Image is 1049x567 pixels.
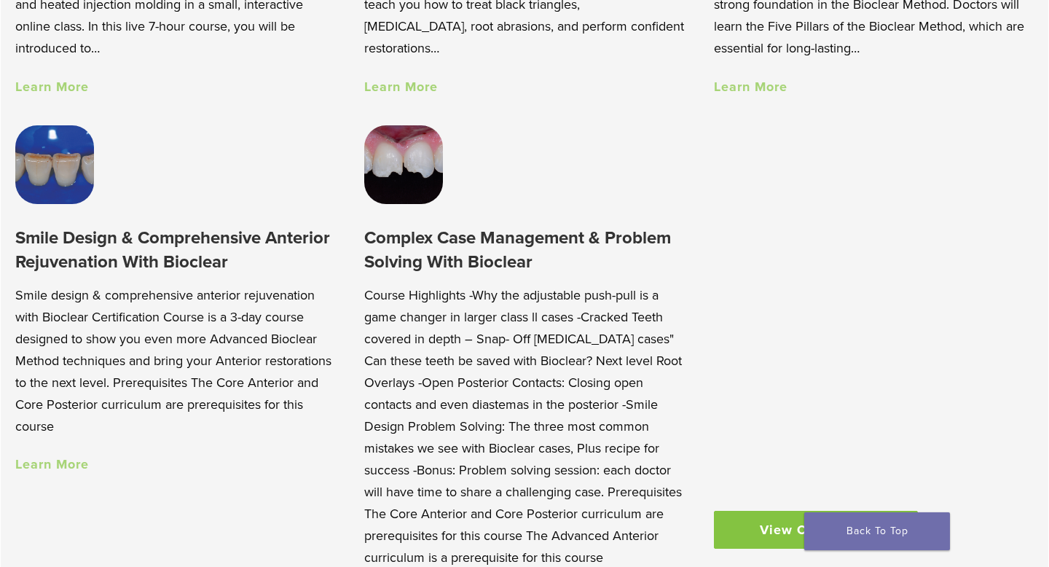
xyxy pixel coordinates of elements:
[15,226,336,275] h3: Smile Design & Comprehensive Anterior Rejuvenation With Bioclear
[15,79,89,95] a: Learn More
[15,456,89,472] a: Learn More
[364,79,438,95] a: Learn More
[15,284,336,437] p: Smile design & comprehensive anterior rejuvenation with Bioclear Certification Course is a 3-day ...
[714,79,787,95] a: Learn More
[804,512,950,550] a: Back To Top
[714,511,918,549] a: View Course List
[364,226,685,275] h3: Complex Case Management & Problem Solving With Bioclear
